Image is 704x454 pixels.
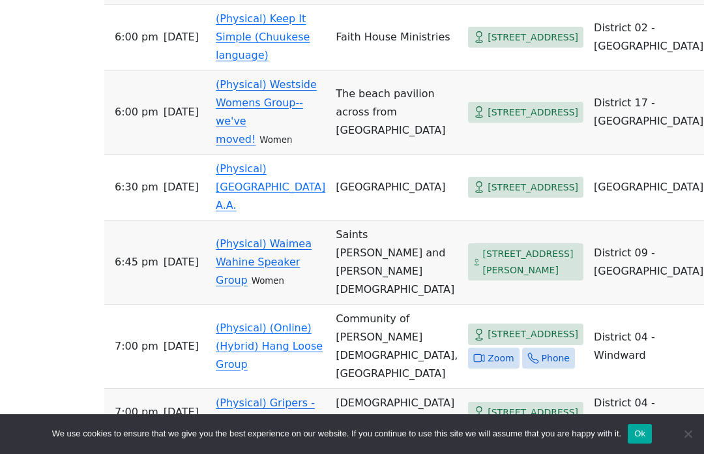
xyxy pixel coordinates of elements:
button: Ok [628,424,652,444]
a: (Physical) [GEOGRAPHIC_DATA] A.A. [216,162,325,211]
a: (Physical) Keep It Simple (Chuukese language) [216,12,310,61]
span: [STREET_ADDRESS] [488,179,578,196]
span: 6:45 PM [115,253,158,271]
span: We use cookies to ensure that we give you the best experience on our website. If you continue to ... [52,427,621,440]
a: (Physical) (Online) (Hybrid) Hang Loose Group [216,322,323,371]
span: No [681,427,694,440]
span: 7:00 PM [115,337,158,356]
span: [STREET_ADDRESS] [488,326,578,342]
span: [DATE] [164,103,199,121]
td: Saints [PERSON_NAME] and [PERSON_NAME][DEMOGRAPHIC_DATA] [330,220,463,305]
span: [DATE] [164,253,199,271]
td: [GEOGRAPHIC_DATA] [330,155,463,220]
td: [DEMOGRAPHIC_DATA] Kailua [330,389,463,436]
span: [STREET_ADDRESS] [488,29,578,46]
td: The beach pavilion across from [GEOGRAPHIC_DATA] [330,70,463,155]
a: (Physical) Gripers - [DATE] [216,397,315,427]
a: (Physical) Waimea Wahine Speaker Group [216,237,312,286]
span: Phone [542,350,570,367]
span: [DATE] [164,178,199,196]
span: Zoom [488,350,514,367]
span: 6:00 PM [115,28,158,46]
span: [DATE] [164,337,199,356]
span: [STREET_ADDRESS][PERSON_NAME] [483,246,579,278]
td: Community of [PERSON_NAME][DEMOGRAPHIC_DATA], [GEOGRAPHIC_DATA] [330,305,463,389]
small: Women [252,276,284,286]
span: [STREET_ADDRESS] [488,404,578,421]
span: 6:00 PM [115,103,158,121]
span: 6:30 PM [115,178,158,196]
span: [DATE] [164,403,199,421]
span: [STREET_ADDRESS] [488,104,578,121]
span: [DATE] [164,28,199,46]
small: Women [259,135,292,145]
span: 7:00 PM [115,403,158,421]
td: Faith House Ministries [330,5,463,70]
a: (Physical) Westside Womens Group--we've moved! [216,78,317,145]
